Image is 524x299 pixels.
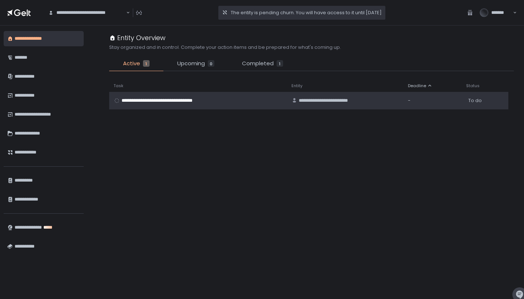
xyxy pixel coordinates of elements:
span: Active [123,59,140,68]
span: The entity is pending churn. You will have access to it until [DATE] [231,9,382,16]
span: - [408,97,410,104]
span: Completed [242,59,274,68]
span: Status [466,83,480,89]
span: Upcoming [177,59,205,68]
span: Entity [291,83,302,89]
span: To do [468,97,482,104]
div: 1 [143,60,150,67]
div: Entity Overview [109,33,166,43]
div: 1 [277,60,283,67]
h2: Stay organized and in control. Complete your action items and be prepared for what's coming up. [109,44,341,51]
div: Search for option [44,5,130,21]
span: Task [114,83,123,89]
input: Search for option [125,9,126,16]
div: 0 [208,60,214,67]
span: Deadline [408,83,426,89]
